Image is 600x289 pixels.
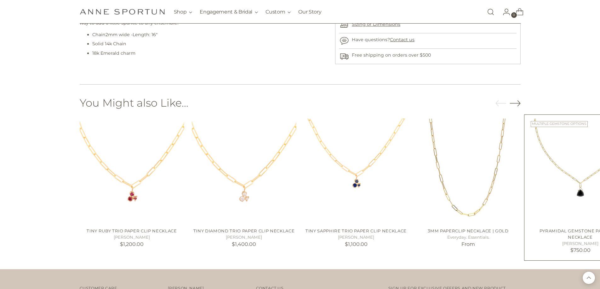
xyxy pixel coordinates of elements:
[416,119,521,223] a: 3mm Paperclip Necklace | Gold
[174,5,192,19] button: Shop
[352,52,431,59] p: Free shipping on orders over $500
[266,5,291,19] button: Custom
[304,234,409,241] h5: [PERSON_NAME]
[80,97,188,108] h2: You Might also Like...
[416,234,521,241] h5: Everyday. Essentials.
[352,22,400,27] a: Sizing or Dimensions
[570,247,591,253] span: $750.00
[484,6,497,18] a: Open search modal
[193,228,294,233] a: Tiny Diamond Trio Paper Clip Necklace
[510,98,521,108] button: Move to next carousel slide
[80,234,184,241] h5: [PERSON_NAME]
[92,50,135,56] span: 18k Emerald charm
[390,37,414,43] a: Contact us
[345,241,368,247] span: $1,100.00
[192,234,296,241] h5: [PERSON_NAME]
[416,241,521,248] p: From
[511,12,517,18] span: 0
[80,9,165,15] a: Anne Sportun Fine Jewellery
[192,119,296,223] a: Tiny Diamond Trio Paper Clip Necklace
[304,119,409,223] a: Tiny Sapphire Trio Paper Clip Necklace
[498,6,510,18] a: Go to the account page
[87,228,177,233] a: Tiny Ruby Trio Paper Clip Necklace
[92,31,316,38] li: Chain Length: 16"
[200,5,258,19] button: Engagement & Bridal
[80,119,184,223] a: Tiny Ruby Trio Paper Clip Necklace
[306,228,407,233] a: Tiny Sapphire Trio Paper Clip Necklace
[583,272,595,284] button: Back to top
[298,5,321,19] a: Our Story
[106,32,133,37] span: 2mm wide -
[495,98,506,109] button: Move to previous carousel slide
[232,241,256,247] span: $1,400.00
[511,6,523,18] a: Open cart modal
[92,41,126,47] span: Solid 14k Chain
[352,37,414,43] p: Have questions?
[120,241,144,247] span: $1,200.00
[428,228,508,233] a: 3mm Paperclip Necklace | Gold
